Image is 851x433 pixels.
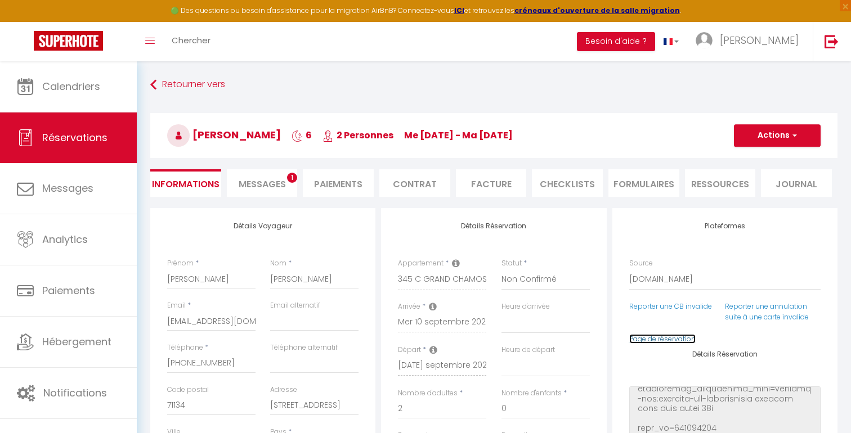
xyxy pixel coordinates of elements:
span: Messages [239,178,286,191]
h4: Détails Voyageur [167,222,359,230]
label: Arrivée [398,301,420,312]
span: 6 [292,129,312,142]
a: Chercher [163,22,219,61]
label: Email alternatif [270,300,320,311]
label: Heure de départ [501,345,555,355]
label: Départ [398,345,421,355]
label: Heure d'arrivée [501,301,550,312]
label: Prénom [167,258,194,269]
span: 1 [287,173,297,183]
a: Reporter une CB invalide [629,301,712,311]
h4: Détails Réservation [398,222,589,230]
label: Email [167,300,186,311]
a: Reporter une annulation suite à une carte invalide [725,301,809,322]
span: Réservations [42,130,108,145]
label: Téléphone [167,342,203,353]
button: Ouvrir le widget de chat LiveChat [9,4,43,38]
span: Messages [42,181,93,195]
a: ICI [454,6,464,15]
span: Notifications [43,386,107,400]
span: [PERSON_NAME] [167,128,281,142]
span: Chercher [172,34,210,46]
li: Informations [150,169,221,197]
h4: Plateformes [629,222,821,230]
label: Nombre d'enfants [501,388,562,399]
label: Code postal [167,385,209,395]
span: Calendriers [42,79,100,93]
label: Nombre d'adultes [398,388,458,399]
span: [PERSON_NAME] [720,33,799,47]
label: Source [629,258,653,269]
label: Adresse [270,385,297,395]
label: Statut [501,258,522,269]
li: Facture [456,169,527,197]
li: CHECKLISTS [532,169,603,197]
li: Ressources [685,169,756,197]
span: Analytics [42,232,88,246]
a: créneaux d'ouverture de la salle migration [514,6,680,15]
span: Hébergement [42,335,111,349]
iframe: Chat [803,382,843,425]
span: 2 Personnes [323,129,393,142]
li: Journal [761,169,832,197]
img: Super Booking [34,31,103,51]
li: Contrat [379,169,450,197]
a: ... [PERSON_NAME] [687,22,813,61]
label: Appartement [398,258,444,269]
label: Téléphone alternatif [270,342,338,353]
h4: Détails Réservation [629,350,821,358]
li: Paiements [303,169,374,197]
img: logout [825,34,839,48]
button: Actions [734,124,821,147]
a: Page de réservation [629,334,696,344]
span: Paiements [42,283,95,297]
a: Retourner vers [150,75,837,95]
label: Nom [270,258,286,269]
img: ... [696,32,713,49]
button: Besoin d'aide ? [577,32,655,51]
span: me [DATE] - ma [DATE] [404,129,513,142]
li: FORMULAIRES [608,169,679,197]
